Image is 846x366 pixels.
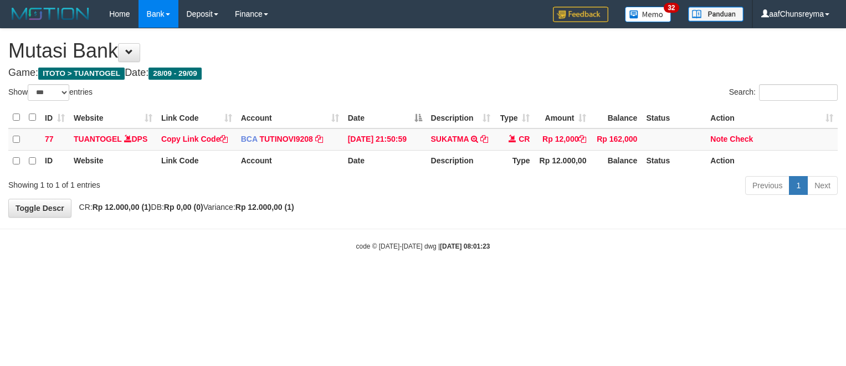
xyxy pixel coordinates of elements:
[534,150,591,172] th: Rp 12.000,00
[8,199,71,218] a: Toggle Descr
[729,84,838,101] label: Search:
[161,135,228,143] a: Copy Link Code
[241,135,258,143] span: BCA
[8,68,838,79] h4: Game: Date:
[480,135,488,143] a: Copy SUKATMA to clipboard
[807,176,838,195] a: Next
[38,68,125,80] span: ITOTO > TUANTOGEL
[440,243,490,250] strong: [DATE] 08:01:23
[157,107,237,128] th: Link Code: activate to sort column ascending
[706,150,838,172] th: Action
[69,128,157,151] td: DPS
[235,203,294,212] strong: Rp 12.000,00 (1)
[343,107,427,128] th: Date: activate to sort column descending
[343,150,427,172] th: Date
[664,3,679,13] span: 32
[74,203,294,212] span: CR: DB: Variance:
[237,107,343,128] th: Account: activate to sort column ascending
[706,107,838,128] th: Action: activate to sort column ascending
[69,107,157,128] th: Website: activate to sort column ascending
[40,150,69,172] th: ID
[40,107,69,128] th: ID: activate to sort column ascending
[28,84,69,101] select: Showentries
[157,150,237,172] th: Link Code
[495,150,535,172] th: Type
[93,203,151,212] strong: Rp 12.000,00 (1)
[495,107,535,128] th: Type: activate to sort column ascending
[591,128,642,151] td: Rp 162,000
[8,84,93,101] label: Show entries
[431,135,469,143] a: SUKATMA
[8,6,93,22] img: MOTION_logo.png
[642,150,706,172] th: Status
[519,135,530,143] span: CR
[759,84,838,101] input: Search:
[642,107,706,128] th: Status
[356,243,490,250] small: code © [DATE]-[DATE] dwg |
[315,135,323,143] a: Copy TUTINOVI9208 to clipboard
[553,7,608,22] img: Feedback.jpg
[427,150,495,172] th: Description
[237,150,343,172] th: Account
[730,135,753,143] a: Check
[534,128,591,151] td: Rp 12,000
[8,175,344,190] div: Showing 1 to 1 of 1 entries
[8,40,838,62] h1: Mutasi Bank
[259,135,312,143] a: TUTINOVI9208
[578,135,586,143] a: Copy Rp 12,000 to clipboard
[45,135,54,143] span: 77
[74,135,122,143] a: TUANTOGEL
[148,68,202,80] span: 28/09 - 29/09
[591,107,642,128] th: Balance
[789,176,808,195] a: 1
[343,128,427,151] td: [DATE] 21:50:59
[591,150,642,172] th: Balance
[688,7,744,22] img: panduan.png
[534,107,591,128] th: Amount: activate to sort column ascending
[745,176,789,195] a: Previous
[710,135,727,143] a: Note
[164,203,203,212] strong: Rp 0,00 (0)
[625,7,671,22] img: Button%20Memo.svg
[69,150,157,172] th: Website
[427,107,495,128] th: Description: activate to sort column ascending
